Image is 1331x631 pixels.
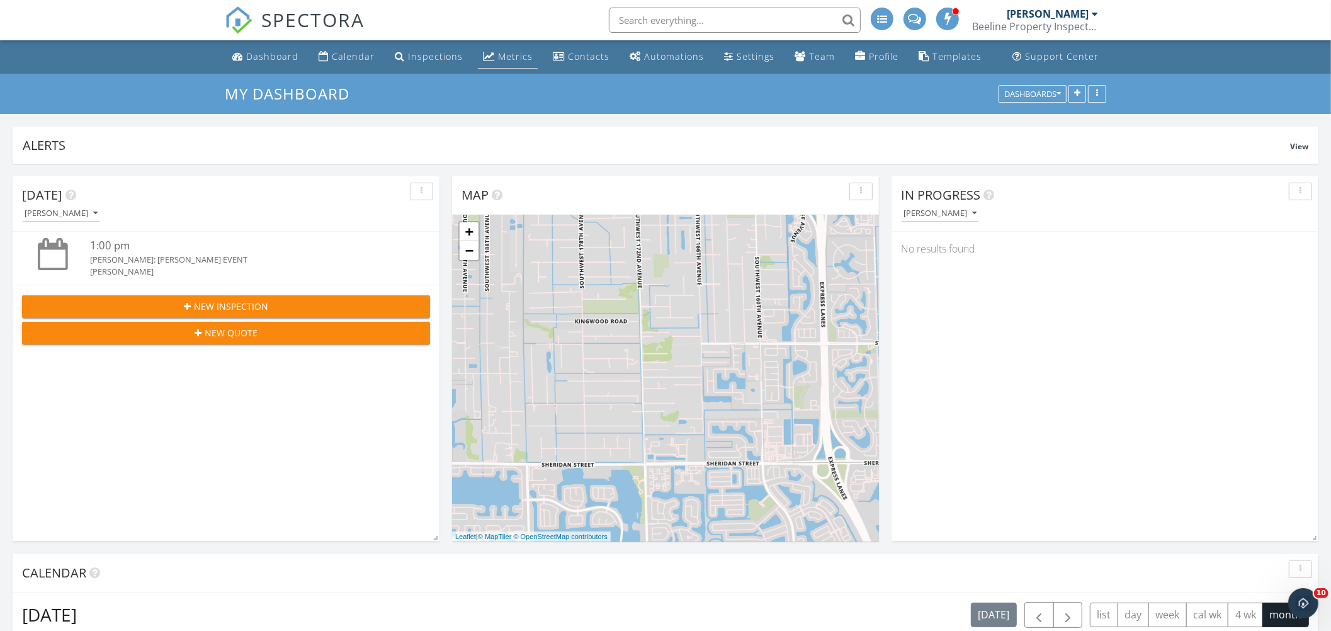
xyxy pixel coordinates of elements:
div: Automations [644,50,704,62]
a: Automations (Advanced) [625,45,709,69]
input: Search everything... [609,8,861,33]
div: Contacts [568,50,609,62]
div: [PERSON_NAME] [1007,8,1089,20]
a: SPECTORA [225,17,365,43]
a: My Dashboard [225,83,360,104]
a: Zoom in [460,222,479,241]
span: New Inspection [194,300,268,313]
button: Dashboards [999,85,1067,103]
span: Calendar [22,564,86,581]
h2: [DATE] [22,602,77,627]
iframe: Intercom live chat [1288,588,1318,618]
button: 4 wk [1228,603,1263,627]
div: Inspections [408,50,463,62]
span: SPECTORA [261,6,365,33]
span: Map [462,186,489,203]
a: Contacts [548,45,615,69]
button: list [1090,603,1118,627]
button: cal wk [1186,603,1229,627]
a: © OpenStreetMap contributors [514,533,608,540]
div: Templates [932,50,982,62]
div: Metrics [498,50,533,62]
a: Company Profile [850,45,903,69]
div: Beeline Property Inspections Inc. [972,20,1098,33]
button: [DATE] [971,603,1017,627]
span: [DATE] [22,186,62,203]
a: Templates [914,45,987,69]
a: Team [790,45,840,69]
div: Profile [869,50,898,62]
button: Next month [1053,602,1083,628]
span: New Quote [205,326,258,339]
button: New Inspection [22,295,430,318]
a: Metrics [478,45,538,69]
div: [PERSON_NAME] [25,209,98,218]
a: Dashboard [227,45,303,69]
button: week [1148,603,1187,627]
div: [PERSON_NAME] [90,266,396,278]
img: The Best Home Inspection Software - Spectora [225,6,252,34]
div: 1:00 pm [90,238,396,254]
a: Leaflet [455,533,476,540]
div: [PERSON_NAME]: [PERSON_NAME] EVENT [90,254,396,266]
div: Dashboard [246,50,298,62]
div: Dashboards [1004,89,1061,98]
div: Team [809,50,835,62]
a: Zoom out [460,241,479,260]
div: | [452,532,611,542]
div: [PERSON_NAME] [903,209,977,218]
button: [PERSON_NAME] [901,205,979,222]
button: month [1262,603,1309,627]
a: Settings [719,45,779,69]
button: Previous month [1024,602,1054,628]
div: Calendar [332,50,375,62]
div: No results found [892,232,1318,266]
button: [PERSON_NAME] [22,205,100,222]
a: © MapTiler [478,533,512,540]
div: Support Center [1025,50,1099,62]
a: Support Center [1007,45,1104,69]
button: day [1118,603,1149,627]
div: Settings [737,50,774,62]
a: Calendar [314,45,380,69]
span: In Progress [901,186,980,203]
button: New Quote [22,322,430,344]
div: Alerts [23,137,1290,154]
a: Inspections [390,45,468,69]
span: 10 [1314,588,1328,598]
span: View [1290,141,1308,152]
